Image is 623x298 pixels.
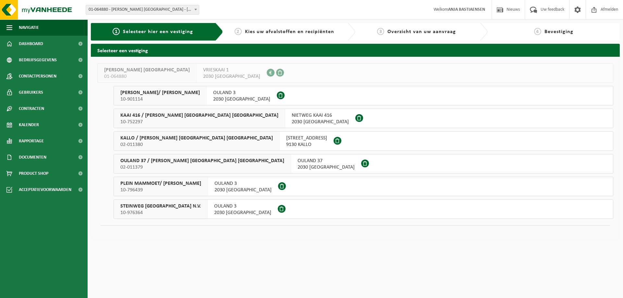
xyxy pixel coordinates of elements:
[213,96,270,102] span: 2030 [GEOGRAPHIC_DATA]
[19,133,44,149] span: Rapportage
[245,29,334,34] span: Kies uw afvalstoffen en recipiënten
[104,67,190,73] span: [PERSON_NAME] [GEOGRAPHIC_DATA]
[214,180,272,187] span: OULAND 3
[120,96,200,102] span: 10-901114
[214,187,272,193] span: 2030 [GEOGRAPHIC_DATA]
[86,5,199,14] span: 01-064880 - C. STEINWEG BELGIUM - ANTWERPEN
[120,112,278,119] span: KAAI 416 / [PERSON_NAME] [GEOGRAPHIC_DATA] [GEOGRAPHIC_DATA]
[214,203,271,209] span: OULAND 3
[120,135,273,141] span: KALLO / [PERSON_NAME] [GEOGRAPHIC_DATA] [GEOGRAPHIC_DATA]
[19,149,46,165] span: Documenten
[203,67,260,73] span: VRIESKAAI 1
[123,29,193,34] span: Selecteer hier een vestiging
[114,86,613,105] button: [PERSON_NAME]/ [PERSON_NAME] 10-901114 OULAND 32030 [GEOGRAPHIC_DATA]
[286,135,327,141] span: [STREET_ADDRESS]
[19,101,44,117] span: Contracten
[214,209,271,216] span: 2030 [GEOGRAPHIC_DATA]
[19,52,57,68] span: Bedrijfsgegevens
[19,84,43,101] span: Gebruikers
[114,131,613,151] button: KALLO / [PERSON_NAME] [GEOGRAPHIC_DATA] [GEOGRAPHIC_DATA] 02-011380 [STREET_ADDRESS]9130 KALLO
[114,199,613,219] button: STEINWEG [GEOGRAPHIC_DATA] N.V. 10-976364 OULAND 32030 [GEOGRAPHIC_DATA]
[203,73,260,80] span: 2030 [GEOGRAPHIC_DATA]
[120,187,201,193] span: 10-796439
[377,28,384,35] span: 3
[120,203,201,209] span: STEINWEG [GEOGRAPHIC_DATA] N.V.
[120,164,284,171] span: 02-011379
[448,7,485,12] strong: ANJA BASTIAENSEN
[120,180,201,187] span: PLEIN MAMMOET/ [PERSON_NAME]
[113,28,120,35] span: 1
[104,73,190,80] span: 01-064880
[114,177,613,196] button: PLEIN MAMMOET/ [PERSON_NAME] 10-796439 OULAND 32030 [GEOGRAPHIC_DATA]
[114,154,613,173] button: OULAND 37 / [PERSON_NAME] [GEOGRAPHIC_DATA] [GEOGRAPHIC_DATA] 02-011379 OULAND 372030 [GEOGRAPHIC...
[86,5,199,15] span: 01-064880 - C. STEINWEG BELGIUM - ANTWERPEN
[298,158,355,164] span: OULAND 37
[120,89,200,96] span: [PERSON_NAME]/ [PERSON_NAME]
[19,182,71,198] span: Acceptatievoorwaarden
[298,164,355,171] span: 2030 [GEOGRAPHIC_DATA]
[120,158,284,164] span: OULAND 37 / [PERSON_NAME] [GEOGRAPHIC_DATA] [GEOGRAPHIC_DATA]
[19,117,39,133] span: Kalender
[19,165,48,182] span: Product Shop
[534,28,541,35] span: 4
[544,29,573,34] span: Bevestiging
[91,44,620,56] h2: Selecteer een vestiging
[19,68,56,84] span: Contactpersonen
[120,209,201,216] span: 10-976364
[120,141,273,148] span: 02-011380
[120,119,278,125] span: 10-752297
[19,19,39,36] span: Navigatie
[292,119,349,125] span: 2030 [GEOGRAPHIC_DATA]
[213,89,270,96] span: OULAND 3
[292,112,349,119] span: NIETWEG KAAI 416
[114,109,613,128] button: KAAI 416 / [PERSON_NAME] [GEOGRAPHIC_DATA] [GEOGRAPHIC_DATA] 10-752297 NIETWEG KAAI 4162030 [GEOG...
[19,36,43,52] span: Dashboard
[286,141,327,148] span: 9130 KALLO
[235,28,242,35] span: 2
[387,29,456,34] span: Overzicht van uw aanvraag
